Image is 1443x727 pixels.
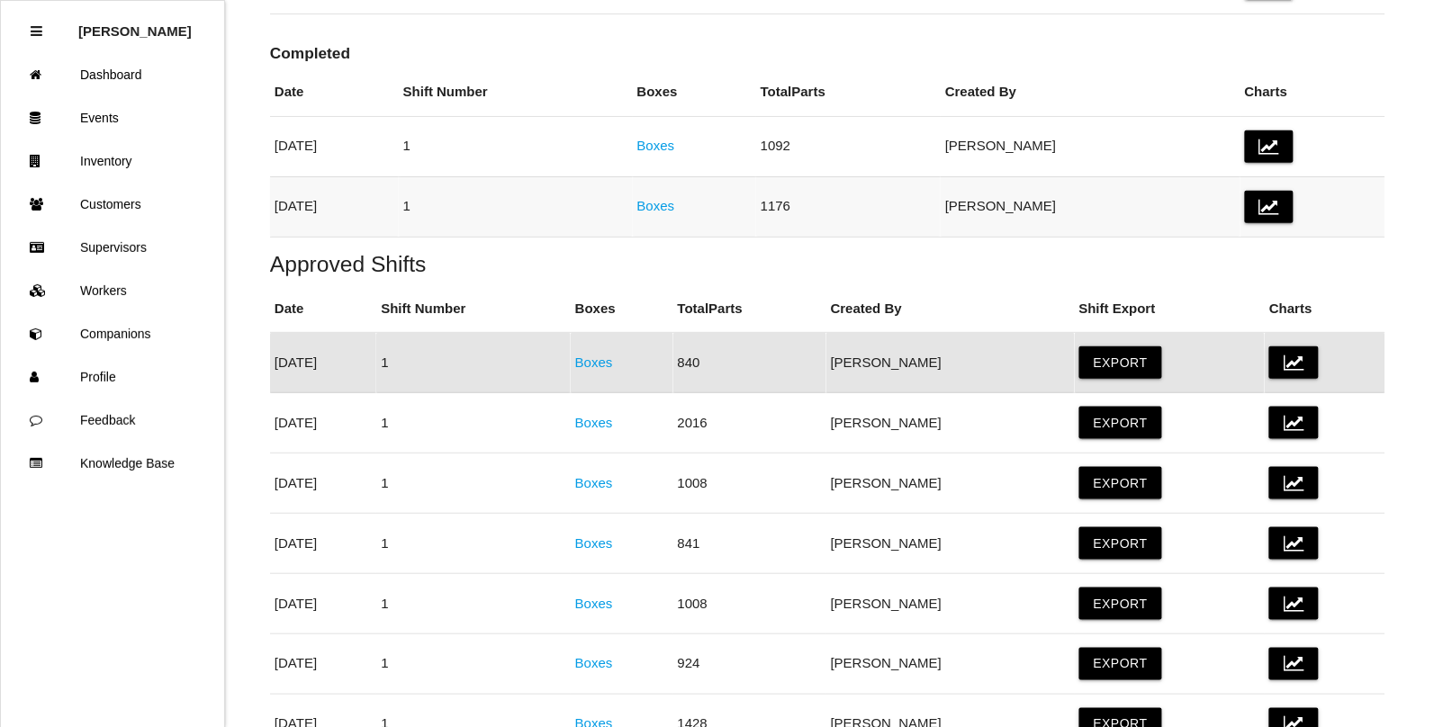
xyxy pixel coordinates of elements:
th: Total Parts [673,285,826,333]
td: [PERSON_NAME] [826,634,1075,695]
a: Inventory [1,139,224,183]
td: 1 [376,574,570,634]
td: [DATE] [270,116,399,176]
td: [DATE] [270,393,376,453]
td: 924 [673,634,826,695]
button: Export [1079,407,1162,439]
a: Boxes [575,596,613,611]
a: Boxes [575,535,613,551]
th: Total Parts [756,68,941,116]
td: [DATE] [270,514,376,574]
td: 1176 [756,176,941,237]
p: Rosie Blandino [78,10,192,39]
div: Close [31,10,42,53]
td: [PERSON_NAME] [826,393,1075,453]
th: Charts [1240,68,1385,116]
td: 1 [376,393,570,453]
a: Companions [1,312,224,355]
td: 1 [399,116,633,176]
td: [PERSON_NAME] [826,574,1075,634]
td: [PERSON_NAME] [941,176,1240,237]
th: Date [270,285,376,333]
td: 1 [399,176,633,237]
a: Boxes [637,198,675,213]
a: Events [1,96,224,139]
a: Boxes [575,475,613,490]
th: Boxes [633,68,756,116]
a: Supervisors [1,226,224,269]
td: 1 [376,514,570,574]
a: Profile [1,355,224,399]
td: [PERSON_NAME] [826,333,1075,393]
th: Shift Number [376,285,570,333]
button: Export [1079,527,1162,560]
td: [PERSON_NAME] [941,116,1240,176]
th: Created By [826,285,1075,333]
td: [DATE] [270,574,376,634]
td: 1 [376,333,570,393]
td: [DATE] [270,453,376,514]
td: 2016 [673,393,826,453]
b: Completed [270,44,350,62]
a: Feedback [1,399,224,442]
th: Charts [1265,285,1385,333]
a: Boxes [575,415,613,430]
td: 841 [673,514,826,574]
td: [DATE] [270,333,376,393]
a: Boxes [575,355,613,370]
button: Export [1079,588,1162,620]
button: Export [1079,467,1162,499]
td: [DATE] [270,176,399,237]
a: Knowledge Base [1,442,224,485]
th: Shift Number [399,68,633,116]
button: Export [1079,648,1162,680]
td: 1 [376,453,570,514]
h5: Approved Shifts [270,252,1385,276]
td: [DATE] [270,634,376,695]
th: Shift Export [1075,285,1266,333]
a: Customers [1,183,224,226]
td: 1092 [756,116,941,176]
td: 1008 [673,574,826,634]
a: Workers [1,269,224,312]
a: Dashboard [1,53,224,96]
td: 1 [376,634,570,695]
th: Boxes [571,285,673,333]
td: [PERSON_NAME] [826,514,1075,574]
th: Created By [941,68,1240,116]
button: Export [1079,346,1162,379]
th: Date [270,68,399,116]
td: 1008 [673,453,826,514]
a: Boxes [637,138,675,153]
a: Boxes [575,656,613,671]
td: 840 [673,333,826,393]
td: [PERSON_NAME] [826,453,1075,514]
